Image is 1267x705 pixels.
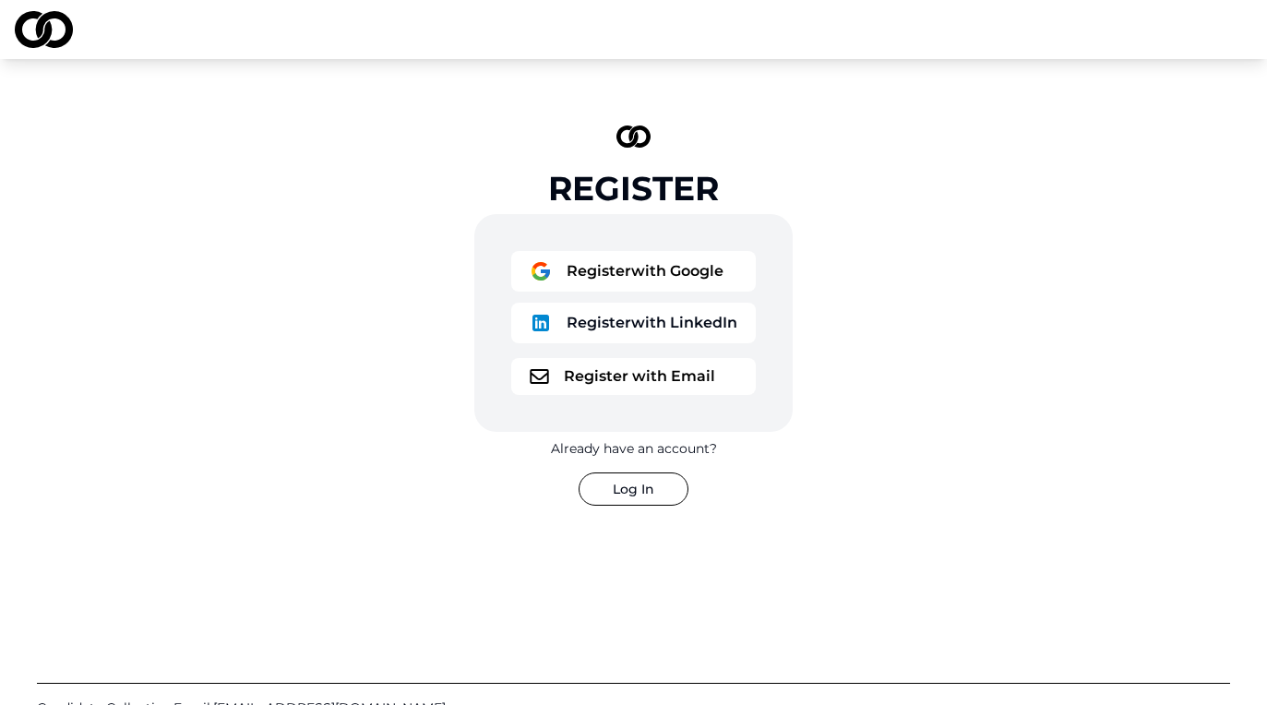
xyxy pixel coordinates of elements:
[15,11,73,48] img: logo
[548,170,719,207] div: Register
[551,439,717,458] div: Already have an account?
[530,369,549,384] img: logo
[511,303,756,343] button: logoRegisterwith LinkedIn
[579,472,688,506] button: Log In
[511,251,756,292] button: logoRegisterwith Google
[511,358,756,395] button: logoRegister with Email
[530,312,552,334] img: logo
[530,260,552,282] img: logo
[616,125,651,148] img: logo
